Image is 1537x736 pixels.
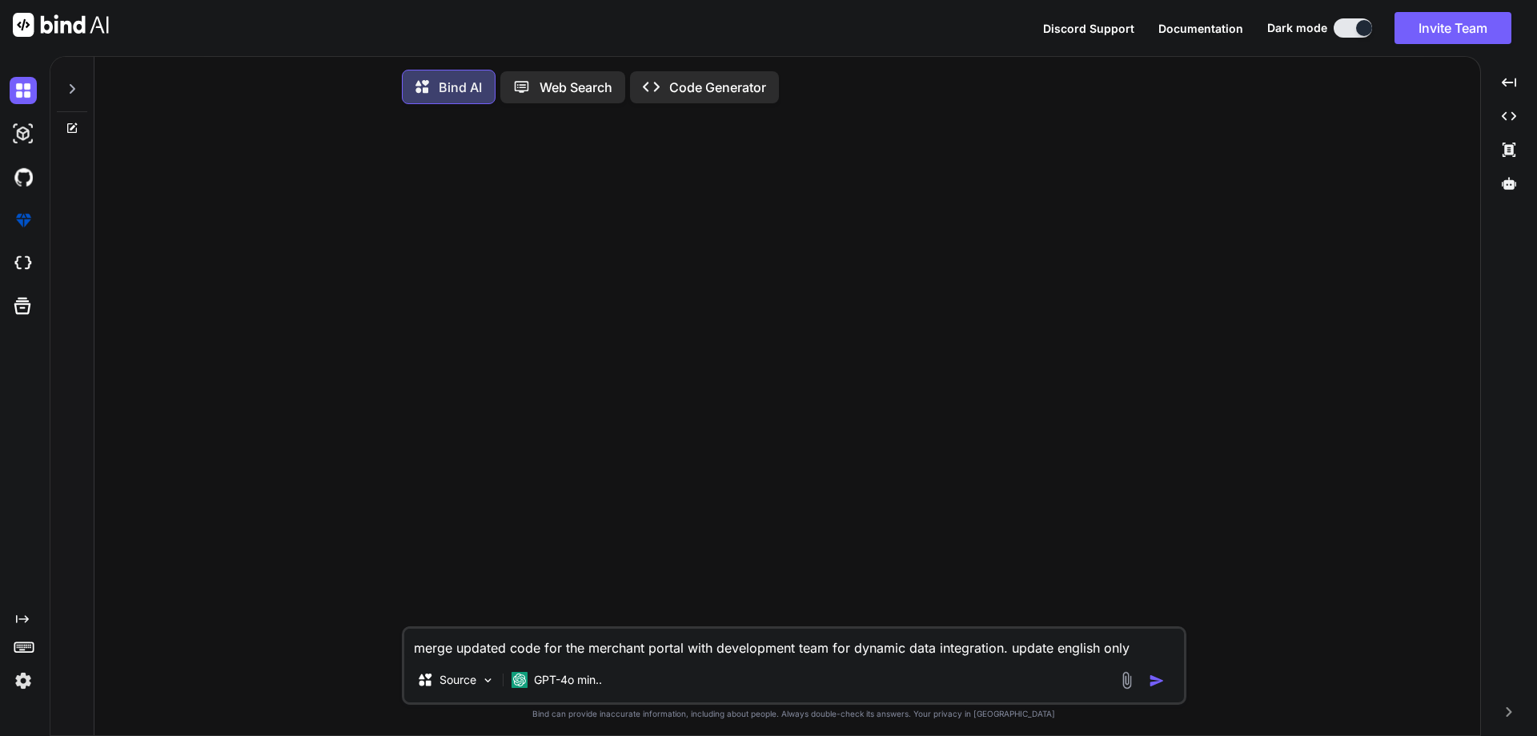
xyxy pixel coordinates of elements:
[540,78,612,97] p: Web Search
[439,78,482,97] p: Bind AI
[1395,12,1511,44] button: Invite Team
[13,13,109,37] img: Bind AI
[534,672,602,688] p: GPT-4o min..
[404,629,1184,658] textarea: merge updated code for the merchant portal with development team for dynamic data integration. up...
[10,77,37,104] img: darkChat
[512,672,528,688] img: GPT-4o mini
[1118,671,1136,690] img: attachment
[402,708,1186,720] p: Bind can provide inaccurate information, including about people. Always double-check its answers....
[10,120,37,147] img: darkAi-studio
[1149,673,1165,689] img: icon
[10,667,37,694] img: settings
[1043,22,1134,35] span: Discord Support
[1158,20,1243,37] button: Documentation
[10,207,37,234] img: premium
[1043,20,1134,37] button: Discord Support
[1158,22,1243,35] span: Documentation
[481,674,495,687] img: Pick Models
[10,250,37,277] img: cloudideIcon
[439,672,476,688] p: Source
[1267,20,1327,36] span: Dark mode
[10,163,37,191] img: githubDark
[669,78,766,97] p: Code Generator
